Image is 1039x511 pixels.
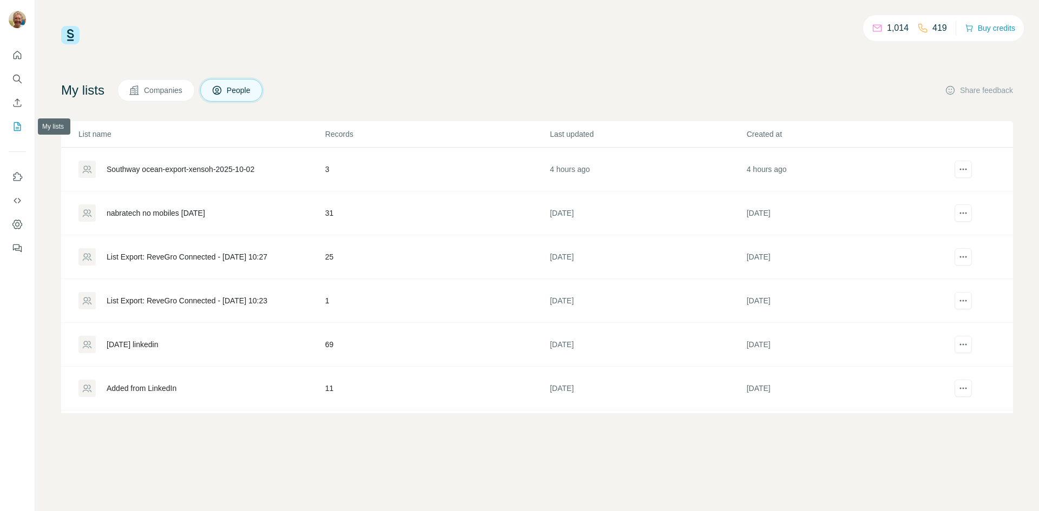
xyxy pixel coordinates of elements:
[107,339,158,350] div: [DATE] linkedin
[107,295,267,306] div: List Export: ReveGro Connected - [DATE] 10:23
[9,69,26,89] button: Search
[549,367,746,410] td: [DATE]
[325,148,549,191] td: 3
[549,323,746,367] td: [DATE]
[887,22,909,35] p: 1,014
[746,235,943,279] td: [DATE]
[107,208,205,218] div: nabratech no mobiles [DATE]
[325,367,549,410] td: 11
[549,191,746,235] td: [DATE]
[9,215,26,234] button: Dashboard
[549,279,746,323] td: [DATE]
[965,21,1015,36] button: Buy credits
[945,85,1013,96] button: Share feedback
[955,336,972,353] button: actions
[9,45,26,65] button: Quick start
[955,161,972,178] button: actions
[325,323,549,367] td: 69
[325,279,549,323] td: 1
[325,235,549,279] td: 25
[955,380,972,397] button: actions
[955,292,972,309] button: actions
[107,251,267,262] div: List Export: ReveGro Connected - [DATE] 10:27
[325,191,549,235] td: 31
[746,148,943,191] td: 4 hours ago
[746,367,943,410] td: [DATE]
[325,129,549,140] p: Records
[747,129,942,140] p: Created at
[955,204,972,222] button: actions
[549,148,746,191] td: 4 hours ago
[144,85,183,96] span: Companies
[9,167,26,187] button: Use Surfe on LinkedIn
[9,191,26,210] button: Use Surfe API
[955,248,972,266] button: actions
[107,164,254,175] div: Southway ocean-export-xensoh-2025-10-02
[932,22,947,35] p: 419
[9,117,26,136] button: My lists
[746,191,943,235] td: [DATE]
[746,323,943,367] td: [DATE]
[550,129,745,140] p: Last updated
[78,129,324,140] p: List name
[549,235,746,279] td: [DATE]
[227,85,252,96] span: People
[746,279,943,323] td: [DATE]
[9,93,26,112] button: Enrich CSV
[107,383,176,394] div: Added from LinkedIn
[61,82,104,99] h4: My lists
[61,26,80,44] img: Surfe Logo
[9,238,26,258] button: Feedback
[9,11,26,28] img: Avatar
